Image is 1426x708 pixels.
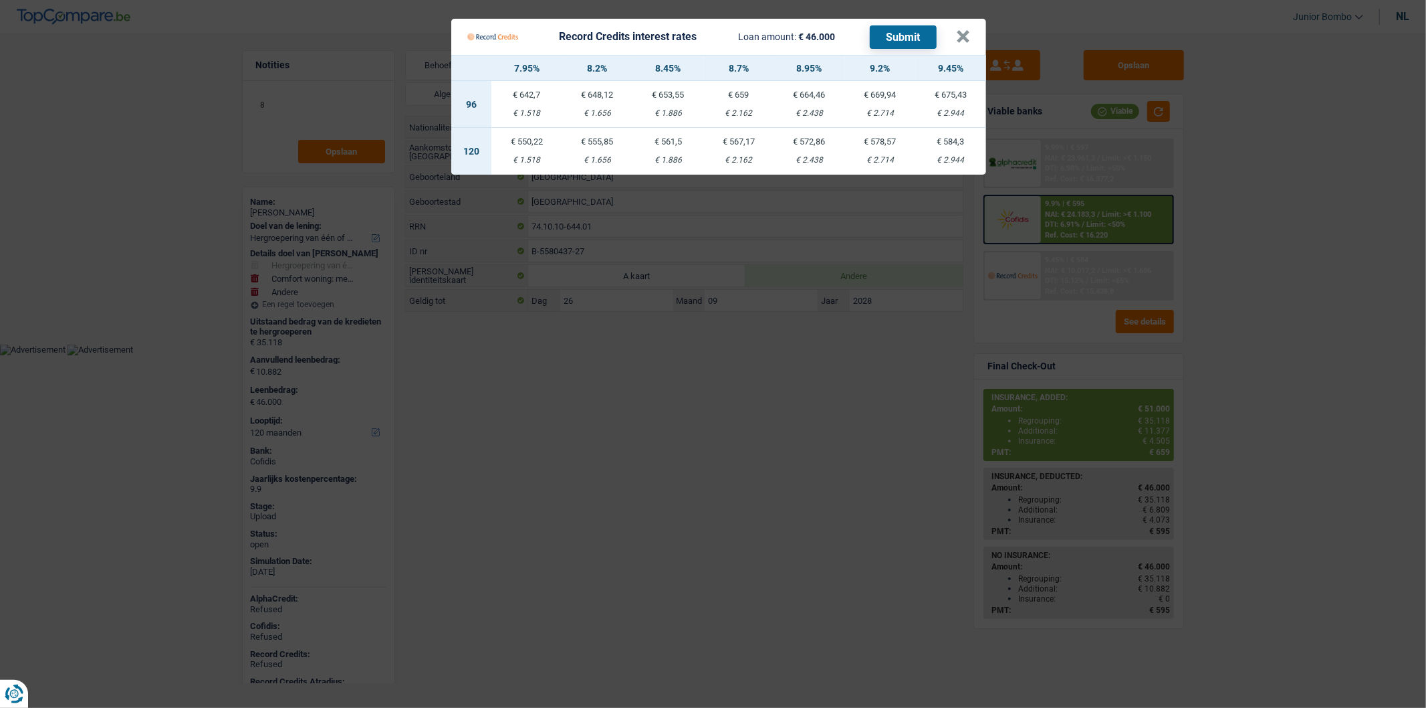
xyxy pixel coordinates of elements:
[491,137,562,146] div: € 550,22
[774,56,845,81] th: 8.95%
[491,90,562,99] div: € 642,7
[451,81,491,128] td: 96
[562,109,633,118] div: € 1.656
[562,137,633,146] div: € 555,85
[467,24,518,50] img: Record Credits
[845,90,916,99] div: € 669,94
[956,30,970,43] button: ×
[632,109,703,118] div: € 1.886
[845,137,916,146] div: € 578,57
[703,156,774,165] div: € 2.162
[915,109,986,118] div: € 2.944
[915,156,986,165] div: € 2.944
[845,56,916,81] th: 9.2%
[845,156,916,165] div: € 2.714
[560,31,697,42] div: Record Credits interest rates
[845,109,916,118] div: € 2.714
[562,90,633,99] div: € 648,12
[562,56,633,81] th: 8.2%
[774,137,845,146] div: € 572,86
[870,25,937,49] button: Submit
[632,90,703,99] div: € 653,55
[774,90,845,99] div: € 664,46
[738,31,796,42] span: Loan amount:
[703,109,774,118] div: € 2.162
[491,156,562,165] div: € 1.518
[703,90,774,99] div: € 659
[562,156,633,165] div: € 1.656
[774,156,845,165] div: € 2.438
[451,128,491,175] td: 120
[703,137,774,146] div: € 567,17
[632,56,703,81] th: 8.45%
[703,56,774,81] th: 8.7%
[632,156,703,165] div: € 1.886
[491,56,562,81] th: 7.95%
[915,137,986,146] div: € 584,3
[632,137,703,146] div: € 561,5
[915,90,986,99] div: € 675,43
[915,56,986,81] th: 9.45%
[774,109,845,118] div: € 2.438
[798,31,835,42] span: € 46.000
[491,109,562,118] div: € 1.518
